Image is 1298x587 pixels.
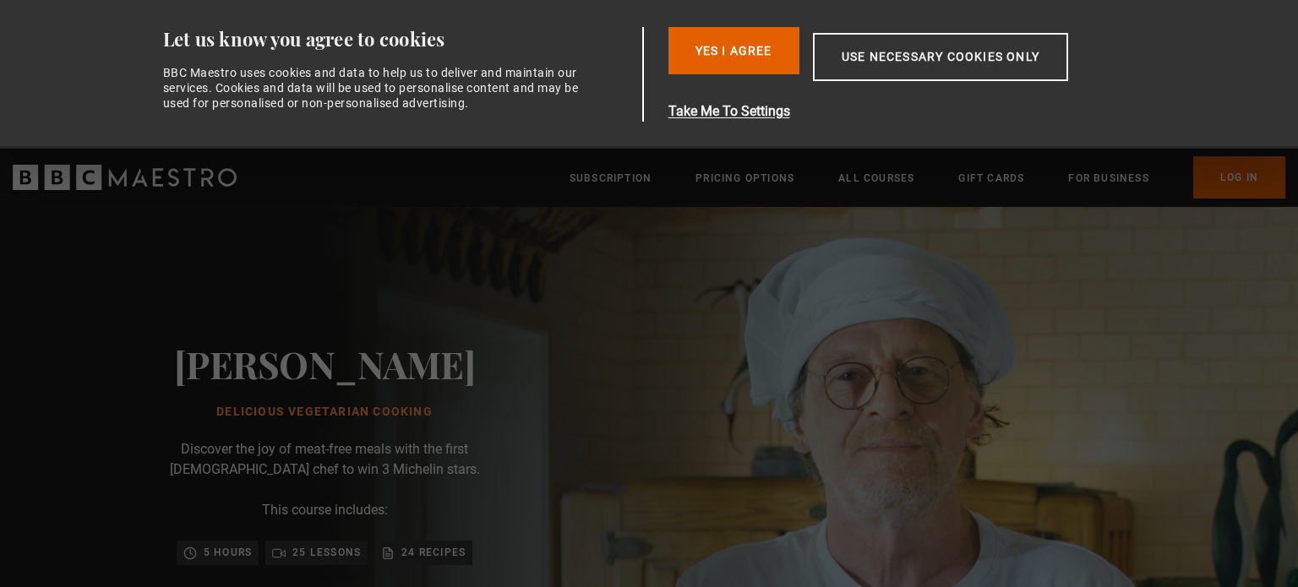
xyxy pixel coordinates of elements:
[174,405,476,419] h1: Delicious Vegetarian Cooking
[163,65,589,111] div: BBC Maestro uses cookies and data to help us to deliver and maintain our services. Cookies and da...
[958,170,1024,187] a: Gift Cards
[13,165,237,190] svg: BBC Maestro
[668,27,799,74] button: Yes I Agree
[163,27,636,52] div: Let us know you agree to cookies
[292,544,361,561] p: 25 lessons
[174,342,476,385] h2: [PERSON_NAME]
[668,101,1148,122] button: Take Me To Settings
[695,170,794,187] a: Pricing Options
[1068,170,1148,187] a: For business
[1193,156,1285,198] a: Log In
[570,170,652,187] a: Subscription
[155,439,494,480] p: Discover the joy of meat-free meals with the first [DEMOGRAPHIC_DATA] chef to win 3 Michelin stars.
[204,544,252,561] p: 5 hours
[570,156,1285,198] nav: Primary
[813,33,1068,81] button: Use necessary cookies only
[262,500,388,520] p: This course includes:
[838,170,914,187] a: All Courses
[401,544,466,561] p: 24 recipes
